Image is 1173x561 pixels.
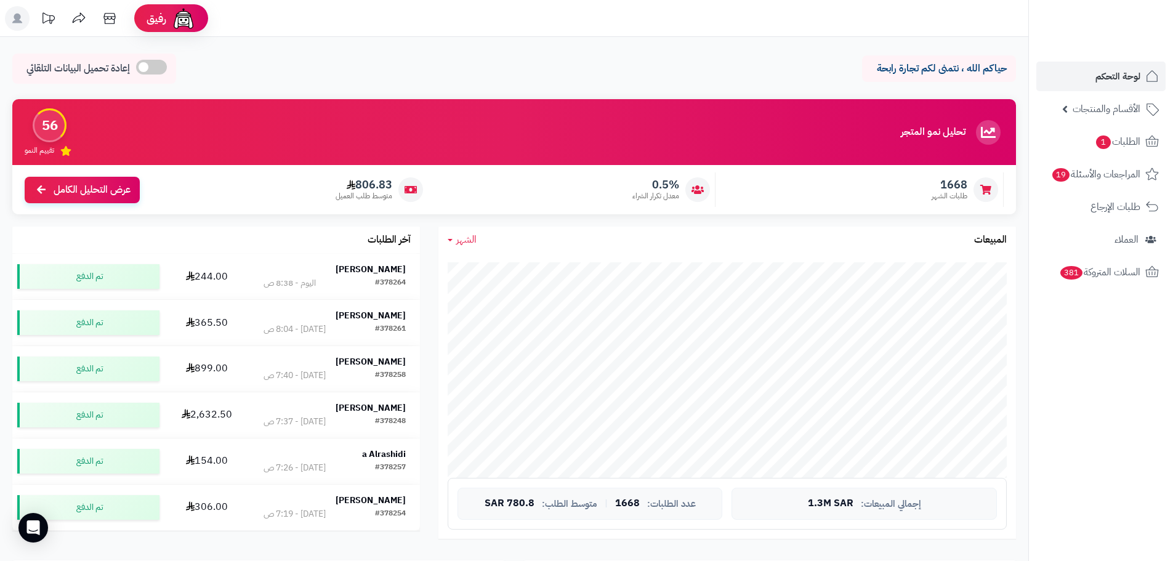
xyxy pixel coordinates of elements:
span: رفيق [147,11,166,26]
h3: المبيعات [974,235,1007,246]
span: إعادة تحميل البيانات التلقائي [26,62,130,76]
div: #378261 [375,323,406,336]
div: تم الدفع [17,310,159,335]
h3: آخر الطلبات [368,235,411,246]
span: 19 [1052,168,1070,182]
span: لوحة التحكم [1095,68,1140,85]
td: 244.00 [164,254,249,299]
span: طلبات الشهر [932,191,967,201]
td: 2,632.50 [164,392,249,438]
a: المراجعات والأسئلة19 [1036,159,1166,189]
span: 1 [1096,135,1111,149]
a: الطلبات1 [1036,127,1166,156]
a: الشهر [448,233,477,247]
div: تم الدفع [17,357,159,381]
a: لوحة التحكم [1036,62,1166,91]
div: [DATE] - 7:19 ص [264,508,326,520]
div: [DATE] - 7:40 ص [264,369,326,382]
a: العملاء [1036,225,1166,254]
span: تقييم النمو [25,145,54,156]
img: ai-face.png [171,6,196,31]
div: تم الدفع [17,403,159,427]
span: طلبات الإرجاع [1090,198,1140,216]
td: 365.50 [164,300,249,345]
span: 1668 [615,498,640,509]
div: #378257 [375,462,406,474]
span: عرض التحليل الكامل [54,183,131,197]
div: #378258 [375,369,406,382]
strong: [PERSON_NAME] [336,355,406,368]
div: [DATE] - 7:37 ص [264,416,326,428]
div: #378248 [375,416,406,428]
span: 806.83 [336,178,392,192]
div: [DATE] - 7:26 ص [264,462,326,474]
a: السلات المتروكة381 [1036,257,1166,287]
span: | [605,499,608,508]
a: طلبات الإرجاع [1036,192,1166,222]
td: 306.00 [164,485,249,530]
p: حياكم الله ، نتمنى لكم تجارة رابحة [871,62,1007,76]
span: 1668 [932,178,967,192]
span: السلات المتروكة [1059,264,1140,281]
span: متوسط الطلب: [542,499,597,509]
td: 899.00 [164,346,249,392]
span: 780.8 SAR [485,498,534,509]
a: تحديثات المنصة [33,6,63,34]
div: تم الدفع [17,449,159,474]
div: Open Intercom Messenger [18,513,48,543]
span: الطلبات [1095,133,1140,150]
strong: a Alrashidi [362,448,406,461]
span: 1.3M SAR [808,498,853,509]
div: اليوم - 8:38 ص [264,277,316,289]
div: تم الدفع [17,495,159,520]
span: عدد الطلبات: [647,499,696,509]
strong: [PERSON_NAME] [336,494,406,507]
img: logo-2.png [1089,33,1161,59]
strong: [PERSON_NAME] [336,402,406,414]
span: الأقسام والمنتجات [1073,100,1140,118]
span: المراجعات والأسئلة [1051,166,1140,183]
strong: [PERSON_NAME] [336,263,406,276]
strong: [PERSON_NAME] [336,309,406,322]
div: [DATE] - 8:04 ص [264,323,326,336]
div: #378254 [375,508,406,520]
a: عرض التحليل الكامل [25,177,140,203]
div: #378264 [375,277,406,289]
span: 381 [1060,266,1082,280]
span: معدل تكرار الشراء [632,191,679,201]
h3: تحليل نمو المتجر [901,127,965,138]
span: 0.5% [632,178,679,192]
span: الشهر [456,232,477,247]
span: إجمالي المبيعات: [861,499,921,509]
span: العملاء [1115,231,1139,248]
td: 154.00 [164,438,249,484]
div: تم الدفع [17,264,159,289]
span: متوسط طلب العميل [336,191,392,201]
